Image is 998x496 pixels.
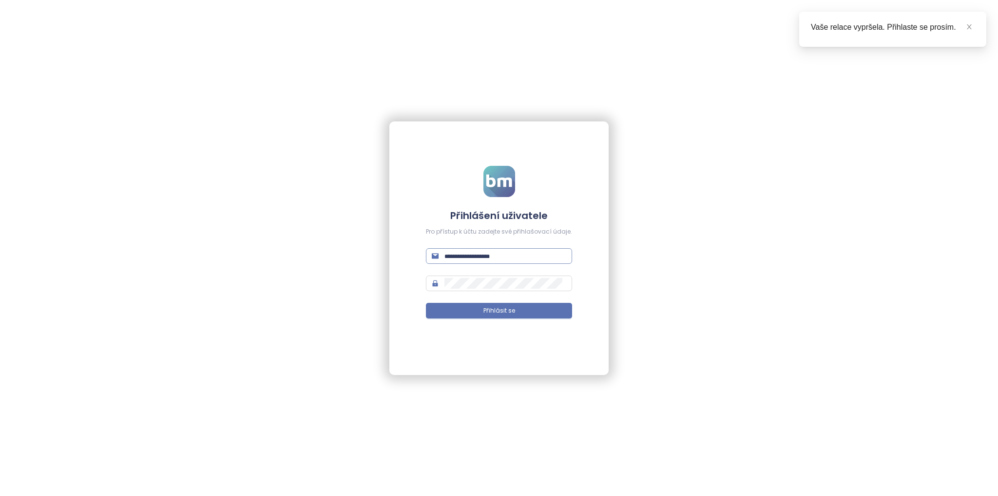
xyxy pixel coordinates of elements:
span: lock [432,280,439,287]
button: Přihlásit se [426,303,572,318]
img: logo [483,166,515,197]
h4: Přihlášení uživatele [426,209,572,222]
span: Přihlásit se [483,306,515,316]
div: Pro přístup k účtu zadejte své přihlašovací údaje. [426,227,572,237]
span: mail [432,253,439,259]
span: close [966,23,973,30]
div: Vaše relace vypršela. Přihlaste se prosím. [811,21,975,33]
